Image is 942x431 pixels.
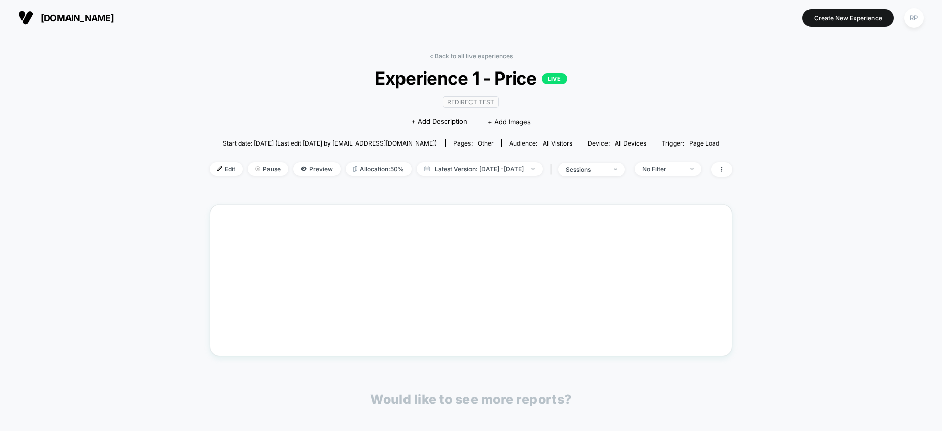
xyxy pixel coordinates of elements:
button: Create New Experience [802,9,894,27]
span: other [478,139,494,147]
span: Allocation: 50% [346,162,412,176]
span: | [548,162,558,177]
span: Latest Version: [DATE] - [DATE] [417,162,543,176]
img: end [255,166,260,171]
span: + Add Description [411,117,467,127]
span: all devices [615,139,646,147]
span: Preview [293,162,341,176]
div: Trigger: [662,139,719,147]
img: calendar [424,166,430,171]
img: edit [217,166,222,171]
span: Pause [248,162,288,176]
span: Redirect Test [443,96,499,108]
img: end [614,168,617,170]
img: rebalance [353,166,357,172]
p: LIVE [542,73,567,84]
span: [DOMAIN_NAME] [41,13,114,23]
img: end [531,168,535,170]
button: [DOMAIN_NAME] [15,10,117,26]
span: All Visitors [543,139,572,147]
div: RP [904,8,924,28]
img: Visually logo [18,10,33,25]
div: Audience: [509,139,572,147]
div: Pages: [453,139,494,147]
span: Experience 1 - Price [236,67,706,89]
span: Device: [580,139,654,147]
button: RP [901,8,927,28]
div: No Filter [642,165,683,173]
span: Edit [210,162,243,176]
p: Would like to see more reports? [370,392,572,407]
span: + Add Images [488,118,531,126]
div: sessions [566,166,606,173]
span: Page Load [689,139,719,147]
span: Start date: [DATE] (Last edit [DATE] by [EMAIL_ADDRESS][DOMAIN_NAME]) [223,139,437,147]
a: < Back to all live experiences [429,52,513,60]
img: end [690,168,694,170]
